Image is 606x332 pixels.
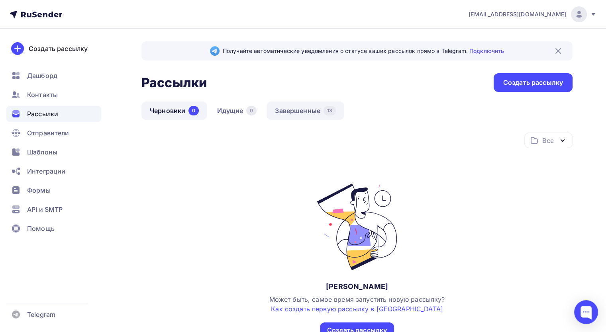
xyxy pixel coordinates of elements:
[141,75,207,91] h2: Рассылки
[542,136,553,145] div: Все
[246,106,257,115] div: 0
[6,125,101,141] a: Отправители
[6,182,101,198] a: Формы
[188,106,199,115] div: 0
[27,224,55,233] span: Помощь
[6,68,101,84] a: Дашборд
[27,109,58,119] span: Рассылки
[469,47,504,54] a: Подключить
[27,310,55,319] span: Telegram
[210,46,220,56] img: Telegram
[524,133,573,148] button: Все
[27,186,51,195] span: Формы
[503,78,563,87] div: Создать рассылку
[29,44,88,53] div: Создать рассылку
[6,87,101,103] a: Контакты
[223,47,504,55] span: Получайте автоматические уведомления о статусе ваших рассылок прямо в Telegram.
[27,128,69,138] span: Отправители
[6,106,101,122] a: Рассылки
[27,71,57,80] span: Дашборд
[269,295,445,313] span: Может быть, самое время запустить новую рассылку?
[209,102,265,120] a: Идущие0
[271,305,443,313] a: Как создать первую рассылку в [GEOGRAPHIC_DATA]
[141,102,207,120] a: Черновики0
[27,166,65,176] span: Интеграции
[324,106,336,115] div: 13
[469,6,596,22] a: [EMAIL_ADDRESS][DOMAIN_NAME]
[27,147,57,157] span: Шаблоны
[27,205,63,214] span: API и SMTP
[469,10,566,18] span: [EMAIL_ADDRESS][DOMAIN_NAME]
[326,282,388,291] div: [PERSON_NAME]
[27,90,58,100] span: Контакты
[267,102,344,120] a: Завершенные13
[6,144,101,160] a: Шаблоны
